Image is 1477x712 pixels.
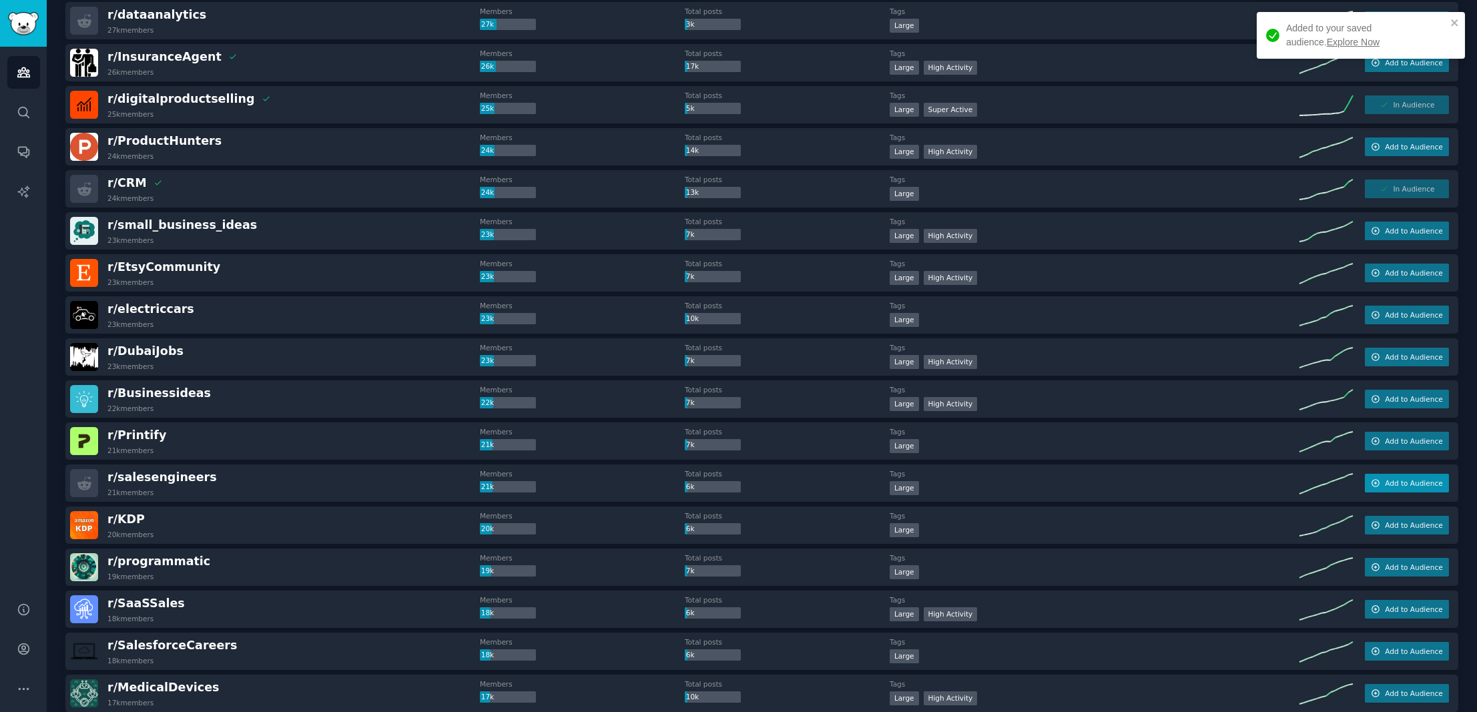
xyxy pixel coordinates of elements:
span: Add to Audience [1385,520,1442,530]
div: 27k [480,19,536,31]
dt: Total posts [685,217,890,226]
dt: Tags [890,679,1299,689]
div: 23k [480,313,536,325]
dt: Members [480,679,685,689]
div: 18k members [107,614,154,623]
div: Large [890,439,919,453]
button: Add to Audience [1365,222,1449,240]
dt: Members [480,301,685,310]
div: 24k [480,187,536,199]
button: Add to Audience [1365,558,1449,577]
div: 23k members [107,362,154,371]
span: r/ CRM [107,176,147,190]
div: High Activity [924,61,978,75]
div: 14k [685,145,741,157]
dt: Total posts [685,595,890,605]
div: 24k members [107,194,154,203]
span: Add to Audience [1385,352,1442,362]
img: InsuranceAgent [70,49,98,77]
img: Printify [70,427,98,455]
img: programmatic [70,553,98,581]
dt: Members [480,217,685,226]
div: 3k [685,19,741,31]
dt: Total posts [685,427,890,436]
div: Large [890,187,919,201]
dt: Members [480,595,685,605]
dt: Tags [890,259,1299,268]
div: 21k members [107,488,154,497]
button: Add to Audience [1365,264,1449,282]
span: r/ dataanalytics [107,8,206,21]
dt: Total posts [685,133,890,142]
div: 6k [685,481,741,493]
dt: Tags [890,49,1299,58]
span: r/ InsuranceAgent [107,50,222,63]
dt: Members [480,91,685,100]
div: High Activity [924,229,978,243]
div: 7k [685,565,741,577]
dt: Tags [890,511,1299,520]
dt: Members [480,469,685,478]
button: Add to Audience [1365,306,1449,324]
dt: Members [480,427,685,436]
div: 5k [685,103,741,115]
div: 23k [480,355,536,367]
img: GummySearch logo [8,12,39,35]
dt: Tags [890,7,1299,16]
div: Large [890,229,919,243]
img: Businessideas [70,385,98,413]
div: 22k [480,397,536,409]
div: 23k [480,271,536,283]
div: Large [890,271,919,285]
div: 23k members [107,236,154,245]
span: Add to Audience [1385,268,1442,278]
div: 7k [685,355,741,367]
span: r/ electriccars [107,302,194,316]
div: 22k members [107,404,154,413]
div: 21k members [107,446,154,455]
div: 7k [685,439,741,451]
div: 19k [480,565,536,577]
div: 18k members [107,656,154,665]
div: 6k [685,649,741,661]
dt: Members [480,259,685,268]
div: 19k members [107,572,154,581]
div: Large [890,607,919,621]
div: 24k [480,145,536,157]
button: Add to Audience [1365,684,1449,703]
div: Added to your saved audience. [1286,21,1446,49]
button: close [1450,17,1460,28]
div: Super Active [924,103,978,117]
span: Add to Audience [1385,226,1442,236]
div: Large [890,19,919,33]
dt: Total posts [685,7,890,16]
img: SalesforceCareers [70,637,98,665]
dt: Members [480,7,685,16]
span: Add to Audience [1385,142,1442,151]
img: electriccars [70,301,98,329]
dt: Tags [890,91,1299,100]
img: EtsyCommunity [70,259,98,287]
span: Add to Audience [1385,689,1442,698]
img: ProductHunters [70,133,98,161]
span: Add to Audience [1385,310,1442,320]
div: Large [890,481,919,495]
dt: Total posts [685,301,890,310]
dt: Tags [890,469,1299,478]
div: 17k [480,691,536,703]
dt: Total posts [685,511,890,520]
button: Add to Audience [1365,348,1449,366]
a: Explore Now [1327,37,1380,47]
div: Large [890,145,919,159]
div: 18k [480,607,536,619]
span: Add to Audience [1385,563,1442,572]
div: 18k [480,649,536,661]
dt: Total posts [685,553,890,563]
dt: Total posts [685,259,890,268]
div: High Activity [924,355,978,369]
div: 13k [685,187,741,199]
dt: Members [480,553,685,563]
dt: Tags [890,133,1299,142]
button: Add to Audience [1365,474,1449,492]
div: 7k [685,397,741,409]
